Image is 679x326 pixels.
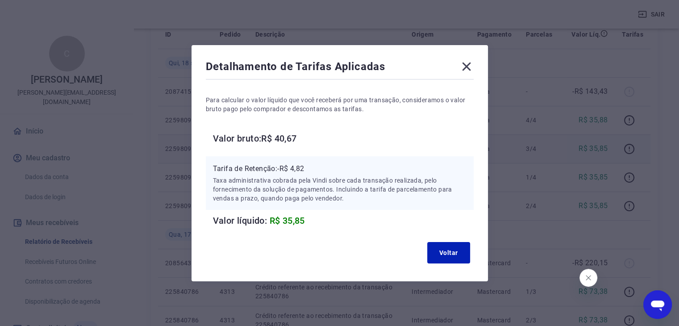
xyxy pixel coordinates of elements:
[270,215,305,226] span: R$ 35,85
[5,6,75,13] span: Olá! Precisa de ajuda?
[213,131,474,146] h6: Valor bruto: R$ 40,67
[206,59,474,77] div: Detalhamento de Tarifas Aplicadas
[213,213,474,228] h6: Valor líquido:
[206,96,474,113] p: Para calcular o valor líquido que você receberá por uma transação, consideramos o valor bruto pag...
[427,242,470,263] button: Voltar
[579,269,597,287] iframe: Fechar mensagem
[643,290,672,319] iframe: Botão para abrir a janela de mensagens
[213,176,467,203] p: Taxa administrativa cobrada pela Vindi sobre cada transação realizada, pelo fornecimento da soluç...
[213,163,467,174] p: Tarifa de Retenção: -R$ 4,82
